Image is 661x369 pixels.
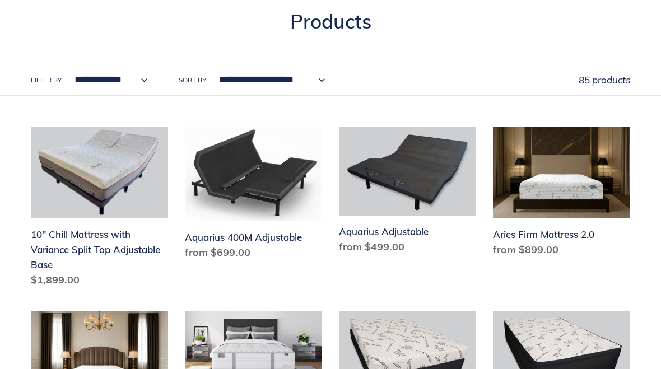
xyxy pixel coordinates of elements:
[339,127,476,259] a: Aquarius Adjustable
[31,75,62,85] label: Filter by
[579,74,630,86] span: 85 products
[31,127,168,291] a: 10" Chill Mattress with Variance Split Top Adjustable Base
[179,75,206,85] label: Sort by
[290,9,371,34] span: Products
[493,127,630,261] a: Aries Firm Mattress 2.0
[185,127,322,264] a: Aquarius 400M Adjustable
